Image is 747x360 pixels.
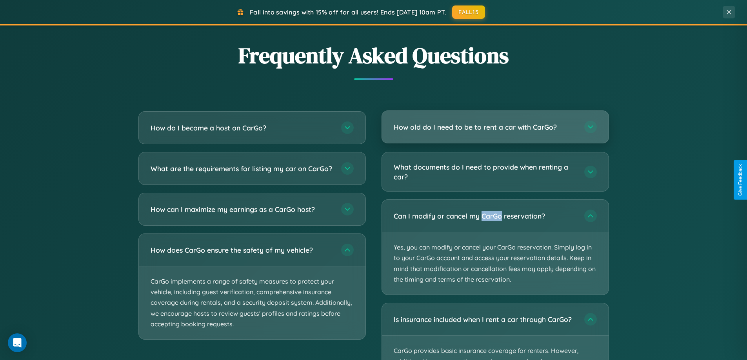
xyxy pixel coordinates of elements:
p: Yes, you can modify or cancel your CarGo reservation. Simply log in to your CarGo account and acc... [382,232,609,295]
h3: How do I become a host on CarGo? [151,123,333,133]
h3: Is insurance included when I rent a car through CarGo? [394,315,576,324]
h3: Can I modify or cancel my CarGo reservation? [394,211,576,221]
h3: What documents do I need to provide when renting a car? [394,162,576,181]
h3: How old do I need to be to rent a car with CarGo? [394,122,576,132]
p: CarGo implements a range of safety measures to protect your vehicle, including guest verification... [139,266,365,339]
h2: Frequently Asked Questions [138,40,609,71]
h3: How does CarGo ensure the safety of my vehicle? [151,245,333,255]
div: Open Intercom Messenger [8,333,27,352]
h3: How can I maximize my earnings as a CarGo host? [151,204,333,214]
div: Give Feedback [738,164,743,196]
h3: What are the requirements for listing my car on CarGo? [151,164,333,174]
span: Fall into savings with 15% off for all users! Ends [DATE] 10am PT. [250,8,446,16]
button: FALL15 [452,5,485,19]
